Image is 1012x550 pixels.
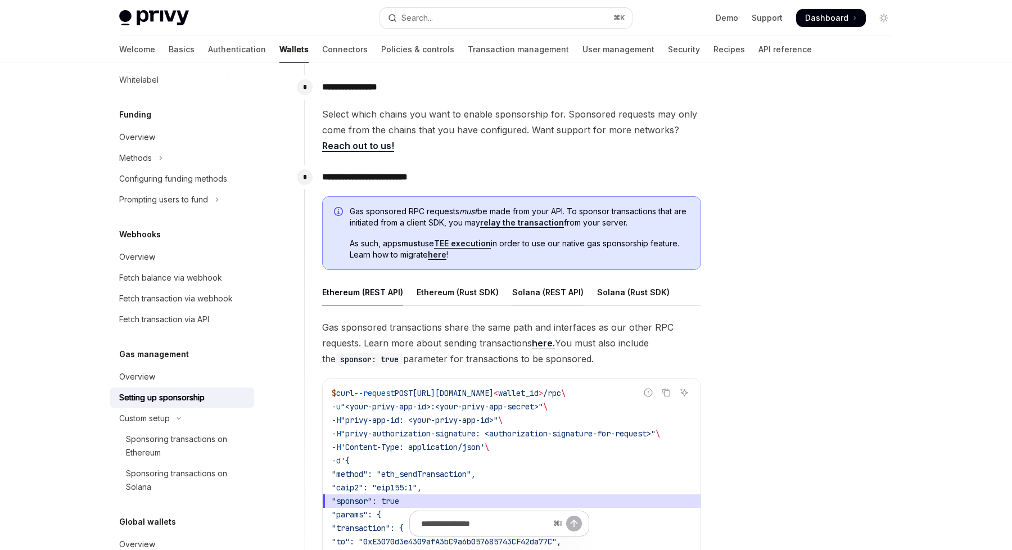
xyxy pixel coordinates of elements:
[332,429,341,439] span: -H
[796,9,866,27] a: Dashboard
[341,442,485,452] span: 'Content-Type: application/json'
[428,250,446,260] a: here
[417,279,499,305] div: Ethereum (Rust SDK)
[279,36,309,63] a: Wallets
[336,353,403,366] code: sponsor: true
[659,385,674,400] button: Copy the contents from the code block
[716,12,738,24] a: Demo
[110,148,254,168] button: Toggle Methods section
[421,511,549,536] input: Ask a question...
[110,463,254,497] a: Sponsoring transactions on Solana
[322,36,368,63] a: Connectors
[758,36,812,63] a: API reference
[534,388,539,398] span: d
[332,496,399,506] span: "sponsor": true
[126,432,247,459] div: Sponsoring transactions on Ethereum
[480,218,564,228] a: relay the transaction
[322,106,701,154] span: Select which chains you want to enable sponsorship for. Sponsored requests may only come from the...
[110,288,254,309] a: Fetch transaction via webhook
[119,313,209,326] div: Fetch transaction via API
[341,429,656,439] span: "privy-authorization-signature: <authorization-signature-for-request>"
[498,415,503,425] span: \
[119,250,155,264] div: Overview
[332,469,476,479] span: "method": "eth_sendTransaction",
[381,36,454,63] a: Policies & controls
[119,10,189,26] img: light logo
[354,388,395,398] span: --request
[119,108,151,121] h5: Funding
[110,408,254,429] button: Toggle Custom setup section
[613,13,625,22] span: ⌘ K
[119,292,233,305] div: Fetch transaction via webhook
[485,442,489,452] span: \
[677,385,692,400] button: Ask AI
[539,388,543,398] span: >
[543,388,561,398] span: /rpc
[336,388,354,398] span: curl
[582,36,654,63] a: User management
[110,169,254,189] a: Configuring funding methods
[350,238,689,260] span: As such, apps use in order to use our native gas sponsorship feature. Learn how to migrate !
[119,515,176,529] h5: Global wallets
[401,238,421,248] strong: must
[119,391,205,404] div: Setting up sponsorship
[110,387,254,408] a: Setting up sponsorship
[110,309,254,330] a: Fetch transaction via API
[341,415,498,425] span: "privy-app-id: <your-privy-app-id>"
[498,388,534,398] span: wallet_i
[119,193,208,206] div: Prompting users to fund
[110,268,254,288] a: Fetch balance via webhook
[752,12,783,24] a: Support
[713,36,745,63] a: Recipes
[119,412,170,425] div: Custom setup
[119,228,161,241] h5: Webhooks
[434,238,491,249] a: TEE execution
[332,415,341,425] span: -H
[119,370,155,384] div: Overview
[380,8,632,28] button: Open search
[350,206,689,228] span: Gas sponsored RPC requests be made from your API. To sponsor transactions that are initiated from...
[494,388,498,398] span: <
[566,516,582,531] button: Send message
[110,247,254,267] a: Overview
[332,402,341,412] span: -u
[332,388,336,398] span: $
[110,429,254,463] a: Sponsoring transactions on Ethereum
[322,140,394,152] a: Reach out to us!
[110,367,254,387] a: Overview
[543,402,548,412] span: \
[341,456,350,466] span: '{
[119,348,189,361] h5: Gas management
[561,388,566,398] span: \
[332,483,422,493] span: "caip2": "eip155:1",
[208,36,266,63] a: Authentication
[395,388,413,398] span: POST
[401,11,433,25] div: Search...
[322,279,403,305] div: Ethereum (REST API)
[119,172,227,186] div: Configuring funding methods
[656,429,660,439] span: \
[468,36,569,63] a: Transaction management
[334,207,345,218] svg: Info
[532,337,555,349] a: here.
[119,151,152,165] div: Methods
[332,442,341,452] span: -H
[169,36,195,63] a: Basics
[875,9,893,27] button: Toggle dark mode
[119,36,155,63] a: Welcome
[413,388,494,398] span: [URL][DOMAIN_NAME]
[805,12,848,24] span: Dashboard
[119,130,155,144] div: Overview
[332,456,341,466] span: -d
[641,385,656,400] button: Report incorrect code
[126,467,247,494] div: Sponsoring transactions on Solana
[110,127,254,147] a: Overview
[512,279,584,305] div: Solana (REST API)
[341,402,543,412] span: "<your-privy-app-id>:<your-privy-app-secret>"
[110,190,254,210] button: Toggle Prompting users to fund section
[119,271,222,285] div: Fetch balance via webhook
[597,279,670,305] div: Solana (Rust SDK)
[459,206,477,216] em: must
[668,36,700,63] a: Security
[322,319,701,367] span: Gas sponsored transactions share the same path and interfaces as our other RPC requests. Learn mo...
